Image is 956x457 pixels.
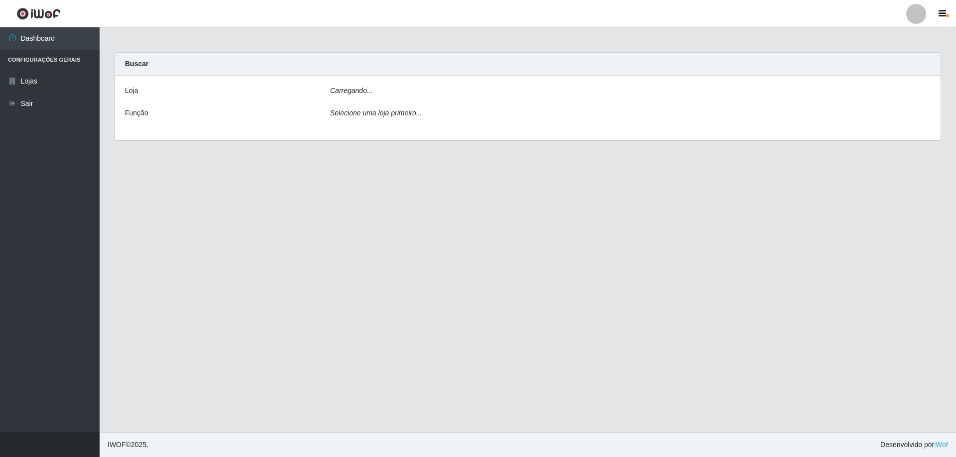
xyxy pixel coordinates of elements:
label: Função [125,108,148,118]
span: Desenvolvido por [880,440,948,450]
span: IWOF [108,441,126,449]
label: Loja [125,86,138,96]
a: iWof [934,441,948,449]
i: Carregando... [330,87,373,94]
i: Selecione uma loja primeiro... [330,109,422,117]
span: © 2025 . [108,440,148,450]
strong: Buscar [125,60,148,68]
img: CoreUI Logo [16,7,61,20]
